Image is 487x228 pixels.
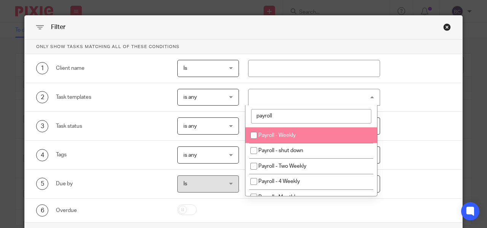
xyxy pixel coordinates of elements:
div: 5 [36,178,48,190]
div: Client name [56,64,169,72]
span: is any [183,95,197,100]
span: Payroll - shut down [258,148,303,153]
div: Close this dialog window [443,23,451,31]
span: Payroll - 4 Weekly [258,179,300,184]
div: Due by [56,180,169,188]
div: Task templates [56,93,169,101]
span: Payroll - Weekly [258,133,296,138]
span: is any [183,124,197,129]
span: Is [183,181,187,186]
div: 6 [36,204,48,217]
div: Task status [56,122,169,130]
div: Tags [56,151,169,159]
span: Filter [51,24,65,30]
span: Is [183,66,187,71]
div: Overdue [56,207,169,214]
span: is any [183,153,197,158]
div: 2 [36,91,48,103]
div: 1 [36,62,48,74]
p: Only show tasks matching all of these conditions [25,40,462,54]
span: Payroll - Monthly [258,194,298,200]
span: Payroll - Two Weekly [258,164,306,169]
div: 3 [36,120,48,132]
div: 4 [36,149,48,161]
input: Search options... [251,109,371,124]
